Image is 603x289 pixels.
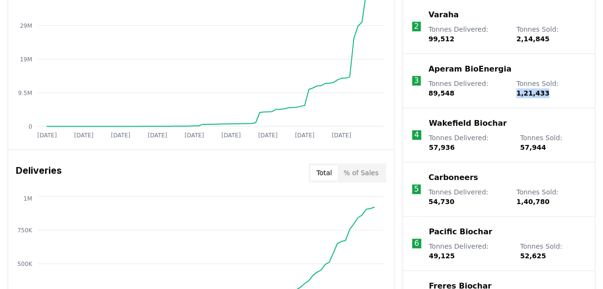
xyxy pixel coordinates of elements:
[428,187,507,206] p: Tonnes Delivered :
[428,35,454,43] span: 99,512
[428,79,507,98] p: Tonnes Delivered :
[16,163,62,182] h3: Deliveries
[258,132,278,139] tspan: [DATE]
[221,132,241,139] tspan: [DATE]
[185,132,204,139] tspan: [DATE]
[414,183,419,195] p: 5
[428,89,454,97] span: 89,548
[428,9,459,21] a: Varaha
[310,165,338,181] button: Total
[338,165,384,181] button: % of Sales
[429,226,492,238] a: Pacific Biochar
[24,195,32,202] tspan: 1M
[520,252,546,260] span: 52,625
[148,132,167,139] tspan: [DATE]
[414,75,419,86] p: 3
[18,89,32,96] tspan: 9.5M
[111,132,130,139] tspan: [DATE]
[20,22,32,29] tspan: 29M
[20,56,32,62] tspan: 19M
[428,198,454,205] span: 54,730
[516,198,549,205] span: 1,40,780
[74,132,94,139] tspan: [DATE]
[429,252,455,260] span: 49,125
[516,79,585,98] p: Tonnes Sold :
[429,118,507,129] a: Wakefield Biochar
[17,227,33,233] tspan: 750K
[28,123,32,130] tspan: 0
[429,241,510,261] p: Tonnes Delivered :
[414,129,419,141] p: 4
[520,144,546,151] span: 57,944
[520,241,585,261] p: Tonnes Sold :
[516,35,549,43] span: 2,14,845
[516,24,585,44] p: Tonnes Sold :
[428,63,511,75] a: Aperam BioEnergia
[414,21,419,32] p: 2
[428,172,478,183] a: Carboneers
[429,144,455,151] span: 57,936
[17,260,33,267] tspan: 500K
[516,89,549,97] span: 1,21,433
[428,24,507,44] p: Tonnes Delivered :
[37,132,57,139] tspan: [DATE]
[295,132,315,139] tspan: [DATE]
[516,187,585,206] p: Tonnes Sold :
[414,238,419,249] p: 6
[520,133,585,152] p: Tonnes Sold :
[332,132,352,139] tspan: [DATE]
[429,133,510,152] p: Tonnes Delivered :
